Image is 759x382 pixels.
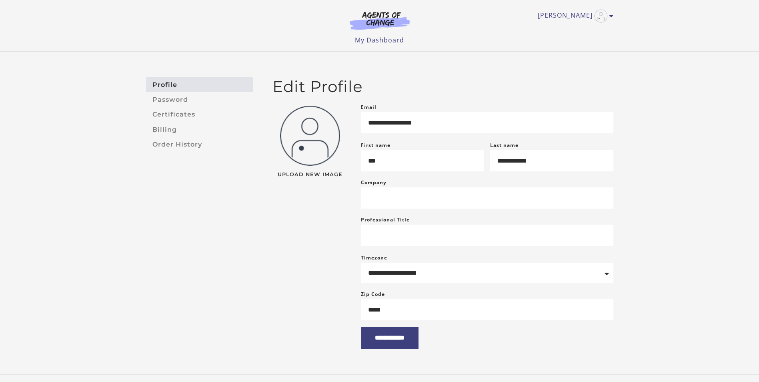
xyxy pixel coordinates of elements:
img: Agents of Change Logo [341,11,418,30]
a: Password [146,92,253,107]
h2: Edit Profile [272,77,613,96]
label: Company [361,178,387,187]
a: Certificates [146,107,253,122]
label: Email [361,103,376,112]
span: Upload New Image [272,172,348,177]
a: Order History [146,137,253,152]
a: Billing [146,122,253,137]
label: Zip Code [361,290,385,299]
a: Profile [146,77,253,92]
a: My Dashboard [355,36,404,44]
label: Professional Title [361,215,410,225]
a: Toggle menu [538,10,609,22]
label: First name [361,142,391,149]
label: Timezone [361,254,387,261]
label: Last name [490,142,519,149]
